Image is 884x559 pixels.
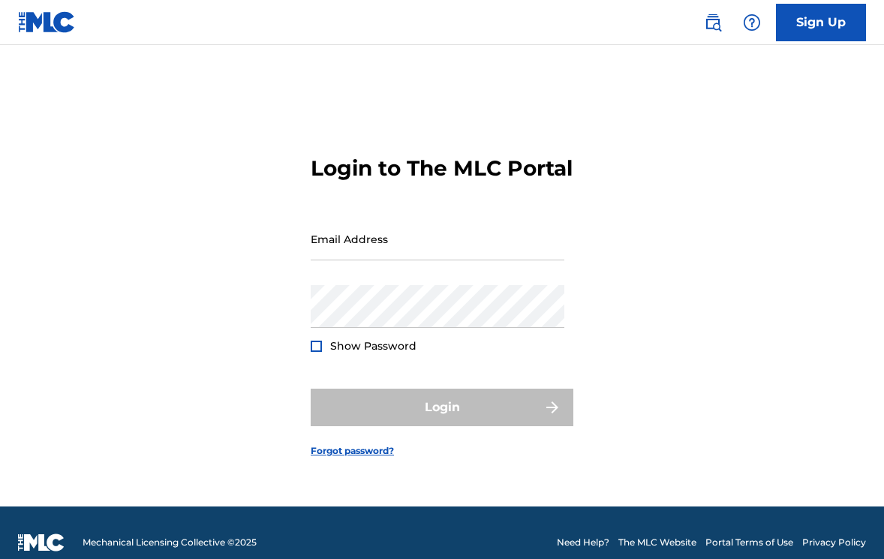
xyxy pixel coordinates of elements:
img: MLC Logo [18,11,76,33]
iframe: Chat Widget [809,487,884,559]
img: logo [18,533,65,551]
img: help [743,14,761,32]
a: Public Search [698,8,728,38]
h3: Login to The MLC Portal [311,155,573,182]
a: Need Help? [557,536,609,549]
div: Help [737,8,767,38]
a: Privacy Policy [802,536,866,549]
a: Sign Up [776,4,866,41]
span: Mechanical Licensing Collective © 2025 [83,536,257,549]
a: The MLC Website [618,536,696,549]
span: Show Password [330,339,416,353]
a: Portal Terms of Use [705,536,793,549]
a: Forgot password? [311,444,394,458]
img: search [704,14,722,32]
